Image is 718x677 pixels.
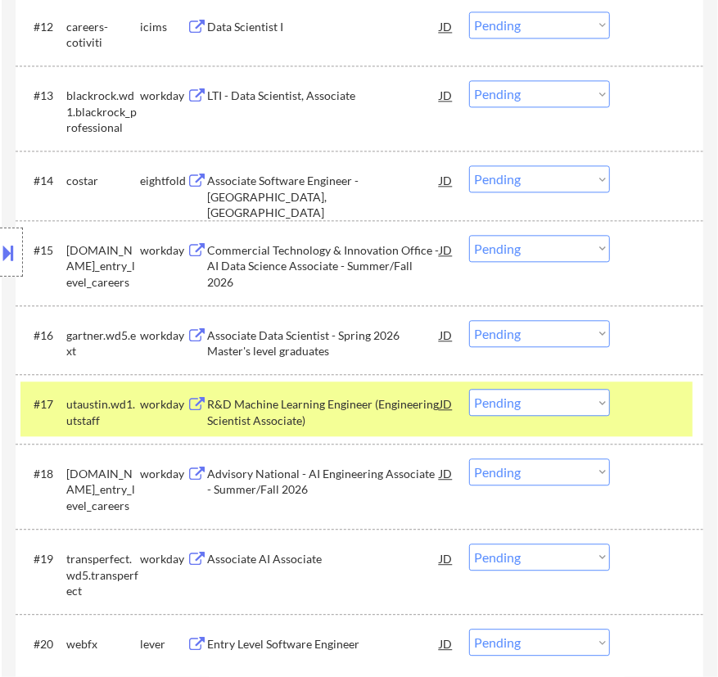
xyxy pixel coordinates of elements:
[34,551,53,567] div: #19
[140,396,187,413] div: workday
[207,466,440,498] div: Advisory National - AI Engineering Associate - Summer/Fall 2026
[438,80,454,110] div: JD
[207,88,440,104] div: LTI - Data Scientist, Associate
[66,551,140,599] div: transperfect.wd5.transperfect
[140,551,187,567] div: workday
[438,544,454,573] div: JD
[438,11,454,41] div: JD
[207,242,440,291] div: Commercial Technology & Innovation Office - AI Data Science Associate - Summer/Fall 2026
[34,19,53,35] div: #12
[207,396,440,428] div: R&D Machine Learning Engineer (Engineering Scientist Associate)
[207,173,440,221] div: Associate Software Engineer - [GEOGRAPHIC_DATA], [GEOGRAPHIC_DATA]
[66,396,140,428] div: utaustin.wd1.utstaff
[66,88,140,136] div: blackrock.wd1.blackrock_professional
[66,636,140,652] div: webfx
[438,235,454,264] div: JD
[140,19,187,35] div: icims
[34,88,53,104] div: #13
[66,19,140,51] div: careers-cotiviti
[438,629,454,658] div: JD
[207,19,440,35] div: Data Scientist I
[140,466,187,482] div: workday
[207,327,440,359] div: Associate Data Scientist - Spring 2026 Master's level graduates
[438,389,454,418] div: JD
[438,165,454,195] div: JD
[438,458,454,488] div: JD
[34,396,53,413] div: #17
[140,88,187,104] div: workday
[438,320,454,350] div: JD
[207,551,440,567] div: Associate AI Associate
[66,466,140,514] div: [DOMAIN_NAME]_entry_level_careers
[140,636,187,652] div: lever
[34,466,53,482] div: #18
[34,636,53,652] div: #20
[207,636,440,652] div: Entry Level Software Engineer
